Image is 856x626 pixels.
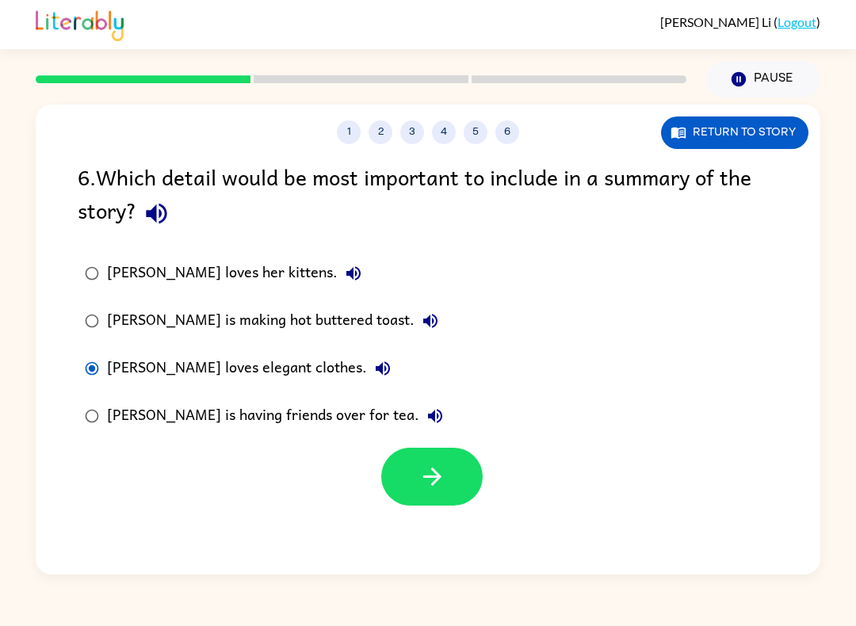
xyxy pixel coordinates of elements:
[36,6,124,41] img: Literably
[78,160,778,234] div: 6 . Which detail would be most important to include in a summary of the story?
[369,120,392,144] button: 2
[107,353,399,384] div: [PERSON_NAME] loves elegant clothes.
[400,120,424,144] button: 3
[367,353,399,384] button: [PERSON_NAME] loves elegant clothes.
[464,120,487,144] button: 5
[660,14,774,29] span: [PERSON_NAME] Li
[705,61,820,97] button: Pause
[495,120,519,144] button: 6
[415,305,446,337] button: [PERSON_NAME] is making hot buttered toast.
[338,258,369,289] button: [PERSON_NAME] loves her kittens.
[107,258,369,289] div: [PERSON_NAME] loves her kittens.
[432,120,456,144] button: 4
[419,400,451,432] button: [PERSON_NAME] is having friends over for tea.
[778,14,816,29] a: Logout
[661,116,808,149] button: Return to story
[660,14,820,29] div: ( )
[107,400,451,432] div: [PERSON_NAME] is having friends over for tea.
[107,305,446,337] div: [PERSON_NAME] is making hot buttered toast.
[337,120,361,144] button: 1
